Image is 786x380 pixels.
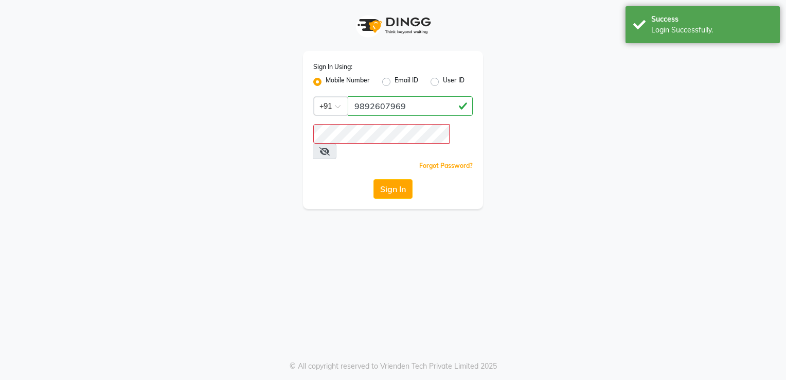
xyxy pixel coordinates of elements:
[395,76,418,88] label: Email ID
[443,76,465,88] label: User ID
[313,124,450,144] input: Username
[348,96,473,116] input: Username
[373,179,413,199] button: Sign In
[419,162,473,169] a: Forgot Password?
[326,76,370,88] label: Mobile Number
[651,25,772,36] div: Login Successfully.
[352,10,434,41] img: logo1.svg
[313,62,352,72] label: Sign In Using:
[651,14,772,25] div: Success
